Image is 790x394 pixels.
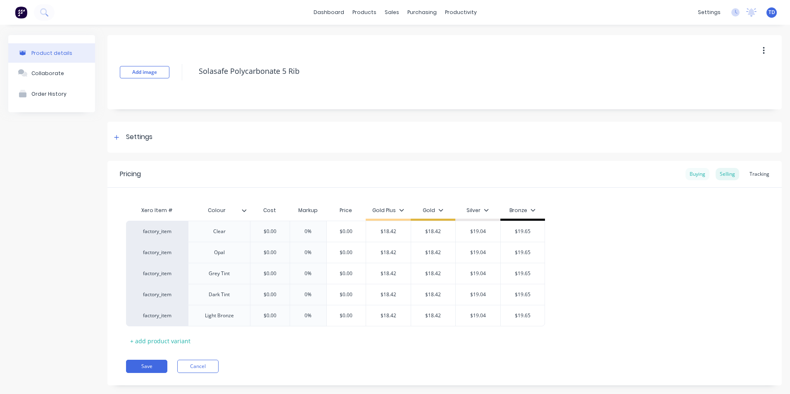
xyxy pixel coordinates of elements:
div: Order History [31,91,67,97]
div: settings [694,6,725,19]
div: + add product variant [126,335,195,347]
div: Xero Item # [126,202,188,219]
div: Grey Tint [199,268,240,279]
div: $19.65 [501,284,545,305]
button: Save [126,360,167,373]
div: Selling [716,168,739,180]
div: Clear [199,226,240,237]
div: $18.42 [366,305,411,326]
div: Markup [290,202,326,219]
div: $0.00 [326,305,367,326]
div: $19.65 [501,221,545,242]
div: Gold Plus [372,207,404,214]
div: factory_itemLight Bronze$0.000%$0.00$18.42$18.42$19.04$19.65 [126,305,545,326]
div: $18.42 [411,221,456,242]
div: Collaborate [31,70,64,76]
div: Dark Tint [199,289,240,300]
div: Settings [126,132,152,142]
img: Factory [15,6,27,19]
div: $18.42 [411,284,456,305]
div: Opal [199,247,240,258]
button: Add image [120,66,169,78]
div: factory_item [134,228,180,235]
div: 0% [288,284,329,305]
div: Bronze [509,207,535,214]
div: factory_item [134,249,180,256]
div: 0% [288,221,329,242]
div: $0.00 [249,263,290,284]
button: Product details [8,43,95,63]
a: dashboard [309,6,348,19]
div: $0.00 [326,263,367,284]
div: $19.65 [501,263,545,284]
div: Product details [31,50,72,56]
div: Tracking [745,168,773,180]
div: Silver [466,207,489,214]
div: $18.42 [411,242,456,263]
div: $0.00 [249,221,290,242]
textarea: Solasafe Polycarbonate 5 Rib [195,61,714,81]
div: factory_itemOpal$0.000%$0.00$18.42$18.42$19.04$19.65 [126,242,545,263]
div: $19.65 [501,242,545,263]
div: $18.42 [366,242,411,263]
div: factory_item [134,270,180,277]
div: 0% [288,305,329,326]
div: 0% [288,242,329,263]
div: $19.04 [456,284,500,305]
div: Colour [188,202,250,219]
div: $0.00 [326,221,367,242]
div: factory_item [134,312,180,319]
div: $18.42 [366,284,411,305]
div: $18.42 [366,221,411,242]
div: $18.42 [366,263,411,284]
div: $0.00 [249,305,290,326]
div: Gold [423,207,443,214]
div: productivity [441,6,481,19]
div: $19.65 [501,305,545,326]
div: $18.42 [411,305,456,326]
div: $19.04 [456,263,500,284]
div: factory_item [134,291,180,298]
div: factory_itemClear$0.000%$0.00$18.42$18.42$19.04$19.65 [126,221,545,242]
div: 0% [288,263,329,284]
div: Light Bronze [198,310,240,321]
button: Cancel [177,360,219,373]
div: $19.04 [456,242,500,263]
div: $0.00 [249,284,290,305]
div: factory_itemGrey Tint$0.000%$0.00$18.42$18.42$19.04$19.65 [126,263,545,284]
button: Order History [8,83,95,104]
div: products [348,6,381,19]
div: sales [381,6,403,19]
div: factory_itemDark Tint$0.000%$0.00$18.42$18.42$19.04$19.65 [126,284,545,305]
div: $19.04 [456,221,500,242]
div: $18.42 [411,263,456,284]
div: Cost [250,202,290,219]
div: $0.00 [249,242,290,263]
div: Pricing [120,169,141,179]
div: $0.00 [326,284,367,305]
div: Buying [685,168,709,180]
div: purchasing [403,6,441,19]
div: Price [326,202,366,219]
div: $19.04 [456,305,500,326]
span: TD [769,9,775,16]
div: $0.00 [326,242,367,263]
div: Colour [188,200,245,221]
button: Collaborate [8,63,95,83]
